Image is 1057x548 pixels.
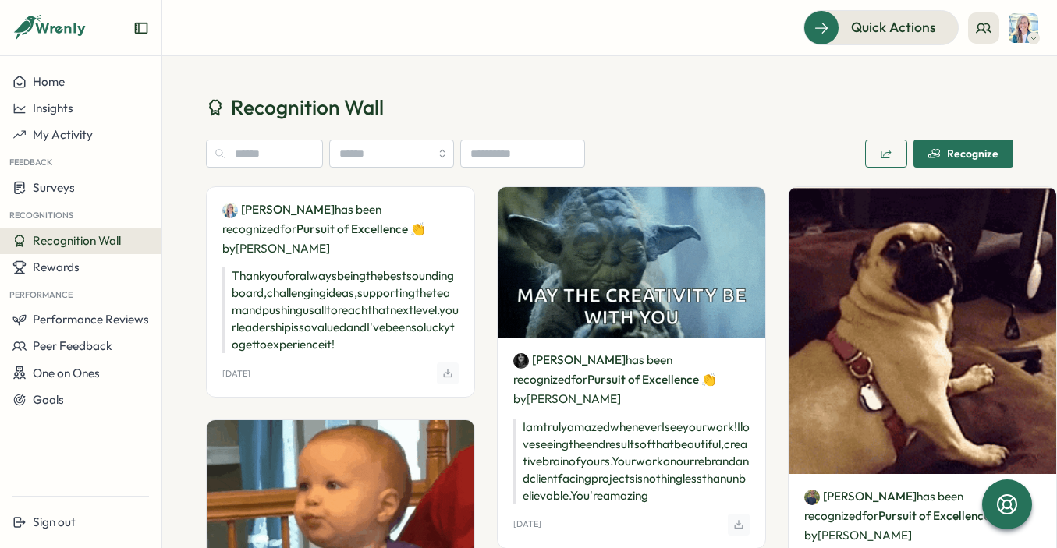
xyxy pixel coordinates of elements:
span: for [571,372,587,387]
img: Bonnie Goode [222,203,238,218]
img: Vic de Aranzeta [513,353,529,369]
div: Recognize [928,147,998,160]
span: Pursuit of Excellence 👏 [296,221,425,236]
span: Sign out [33,514,76,529]
span: Pursuit of Excellence 👏 [878,508,1007,523]
span: for [280,221,296,236]
span: for [862,508,878,523]
img: Bonnie Goode [1009,13,1038,43]
span: Quick Actions [851,17,936,37]
span: Rewards [33,260,80,274]
p: I am truly amazed whenever I see your work! I love seeing the end results of that beautiful, crea... [513,419,750,504]
span: One on Ones [33,366,100,380]
span: My Activity [33,127,93,142]
img: Chad Brokaw [804,490,820,505]
a: Vic de Aranzeta[PERSON_NAME] [513,352,626,369]
span: Recognition Wall [231,94,384,121]
span: Insights [33,101,73,115]
span: Surveys [33,180,75,195]
span: Goals [33,392,64,407]
button: Quick Actions [803,10,959,44]
span: Recognition Wall [33,233,121,248]
a: Bonnie Goode[PERSON_NAME] [222,201,335,218]
a: Chad Brokaw[PERSON_NAME] [804,488,917,505]
img: Recognition Image [498,187,765,338]
p: [DATE] [222,369,250,379]
span: Performance Reviews [33,312,149,327]
p: Thank you for always being the best sounding board, challenging ideas, supporting the team and pu... [222,267,459,353]
span: Pursuit of Excellence 👏 [587,372,716,387]
p: has been recognized by [PERSON_NAME] [513,350,750,408]
button: Expand sidebar [133,20,149,36]
button: Recognize [913,140,1013,168]
span: Peer Feedback [33,338,112,353]
p: has been recognized by [PERSON_NAME] [804,486,1041,545]
p: has been recognized by [PERSON_NAME] [222,200,459,258]
span: Home [33,74,65,89]
p: [DATE] [513,519,541,529]
img: Recognition Image [789,187,1056,474]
